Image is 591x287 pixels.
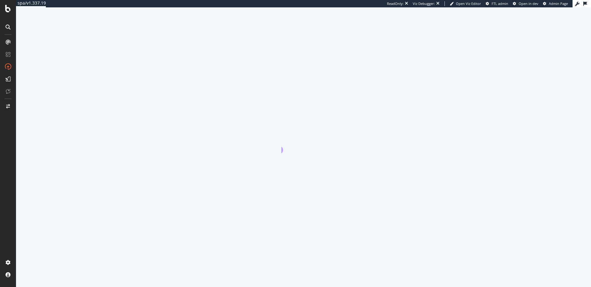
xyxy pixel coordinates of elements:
[413,1,435,6] div: Viz Debugger:
[513,1,538,6] a: Open in dev
[486,1,508,6] a: FTL admin
[387,1,404,6] div: ReadOnly:
[492,1,508,6] span: FTL admin
[450,1,481,6] a: Open Viz Editor
[519,1,538,6] span: Open in dev
[281,131,326,153] div: animation
[549,1,568,6] span: Admin Page
[456,1,481,6] span: Open Viz Editor
[543,1,568,6] a: Admin Page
